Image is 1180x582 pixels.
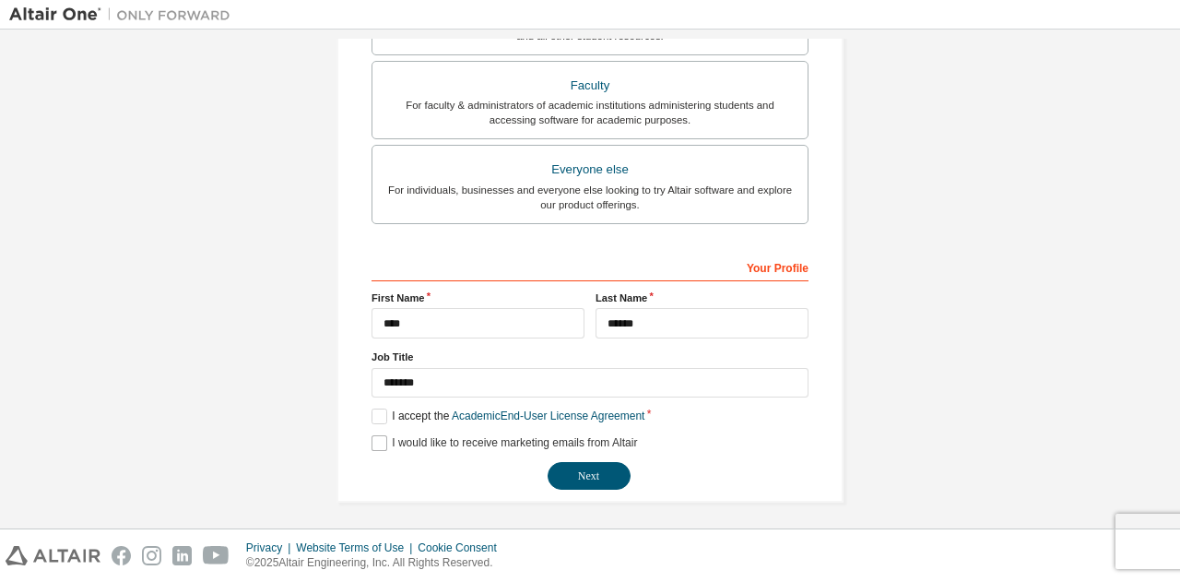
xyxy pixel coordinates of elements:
label: I accept the [372,409,644,424]
div: For individuals, businesses and everyone else looking to try Altair software and explore our prod... [383,183,796,212]
div: Privacy [246,540,296,555]
a: Academic End-User License Agreement [452,410,644,422]
div: Everyone else [383,157,796,183]
div: Faculty [383,73,796,99]
div: Website Terms of Use [296,540,418,555]
label: I would like to receive marketing emails from Altair [372,435,637,451]
img: youtube.svg [203,546,230,565]
label: Last Name [596,291,808,305]
img: altair_logo.svg [6,546,100,565]
img: instagram.svg [142,546,161,565]
img: linkedin.svg [172,546,192,565]
img: Altair One [9,6,240,24]
img: facebook.svg [112,546,131,565]
label: First Name [372,291,584,305]
div: Cookie Consent [418,540,507,555]
label: Job Title [372,350,808,364]
p: © 2025 Altair Engineering, Inc. All Rights Reserved. [246,555,508,571]
div: Your Profile [372,252,808,281]
div: For faculty & administrators of academic institutions administering students and accessing softwa... [383,98,796,127]
button: Next [548,462,631,490]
